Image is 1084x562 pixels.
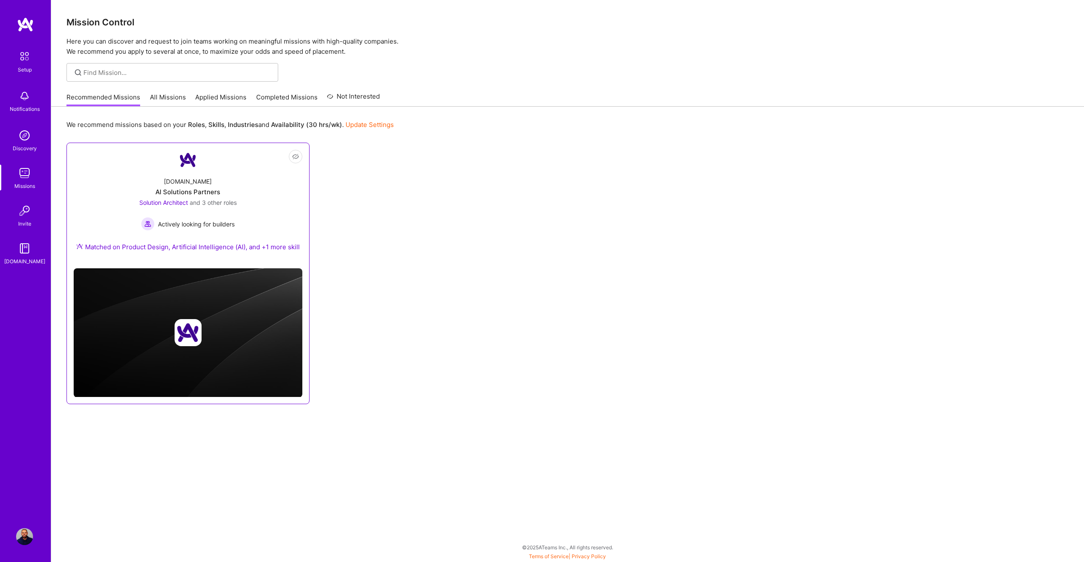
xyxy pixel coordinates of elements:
img: bell [16,88,33,105]
b: Availability (30 hrs/wk) [271,121,342,129]
img: logo [17,17,34,32]
a: Applied Missions [195,93,246,107]
i: icon SearchGrey [73,68,83,77]
a: Privacy Policy [572,553,606,559]
img: Actively looking for builders [141,217,155,231]
input: Find Mission... [83,68,272,77]
div: [DOMAIN_NAME] [4,257,45,266]
img: Ateam Purple Icon [76,243,83,250]
a: Terms of Service [529,553,569,559]
div: Matched on Product Design, Artificial Intelligence (AI), and +1 more skill [76,242,300,251]
span: | [529,553,606,559]
a: Company Logo[DOMAIN_NAME]AI Solutions PartnersSolution Architect and 3 other rolesActively lookin... [74,150,302,262]
p: Here you can discover and request to join teams working on meaningful missions with high-quality ... [66,36,1069,57]
span: Solution Architect [139,199,188,206]
div: Setup [18,65,32,74]
a: Recommended Missions [66,93,140,107]
b: Industries [228,121,258,129]
img: setup [16,47,33,65]
img: Company Logo [178,150,198,170]
img: Company logo [174,319,202,346]
h3: Mission Control [66,17,1069,28]
div: © 2025 ATeams Inc., All rights reserved. [51,537,1084,558]
i: icon EyeClosed [292,153,299,160]
div: Discovery [13,144,37,153]
div: Missions [14,182,35,190]
a: User Avatar [14,528,35,545]
img: User Avatar [16,528,33,545]
div: Invite [18,219,31,228]
a: Not Interested [327,91,380,107]
div: AI Solutions Partners [155,187,220,196]
img: discovery [16,127,33,144]
a: Update Settings [346,121,394,129]
img: Invite [16,202,33,219]
b: Roles [188,121,205,129]
span: Actively looking for builders [158,220,235,229]
div: Notifications [10,105,40,113]
span: and 3 other roles [190,199,237,206]
b: Skills [208,121,224,129]
img: cover [74,268,302,397]
div: [DOMAIN_NAME] [164,177,212,186]
img: guide book [16,240,33,257]
a: All Missions [150,93,186,107]
img: teamwork [16,165,33,182]
p: We recommend missions based on your , , and . [66,120,394,129]
a: Completed Missions [256,93,318,107]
